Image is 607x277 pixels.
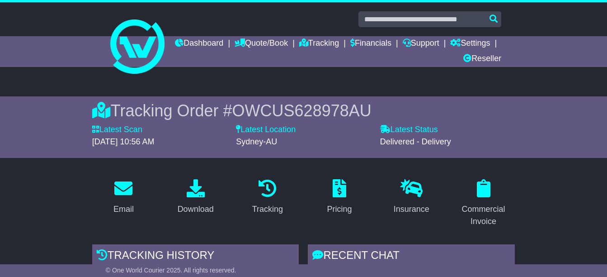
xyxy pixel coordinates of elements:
a: Email [108,176,140,219]
a: Reseller [463,52,501,67]
div: RECENT CHAT [308,244,515,269]
label: Latest Location [236,125,296,135]
div: Tracking Order # [92,101,515,120]
a: Insurance [388,176,435,219]
span: OWCUS628978AU [232,101,372,120]
span: [DATE] 10:56 AM [92,137,155,146]
a: Settings [450,36,490,52]
div: Tracking history [92,244,299,269]
a: Financials [350,36,391,52]
a: Tracking [299,36,339,52]
a: Dashboard [175,36,223,52]
label: Latest Status [380,125,438,135]
div: Commercial Invoice [458,203,509,228]
span: Sydney-AU [236,137,277,146]
a: Pricing [321,176,358,219]
div: Tracking [252,203,283,215]
a: Tracking [246,176,289,219]
div: Email [113,203,134,215]
a: Download [172,176,220,219]
div: Download [178,203,214,215]
label: Latest Scan [92,125,142,135]
span: © One World Courier 2025. All rights reserved. [106,267,236,274]
a: Commercial Invoice [452,176,515,231]
span: Delivered - Delivery [380,137,451,146]
a: Quote/Book [235,36,288,52]
div: Pricing [327,203,352,215]
div: Insurance [394,203,429,215]
a: Support [403,36,439,52]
